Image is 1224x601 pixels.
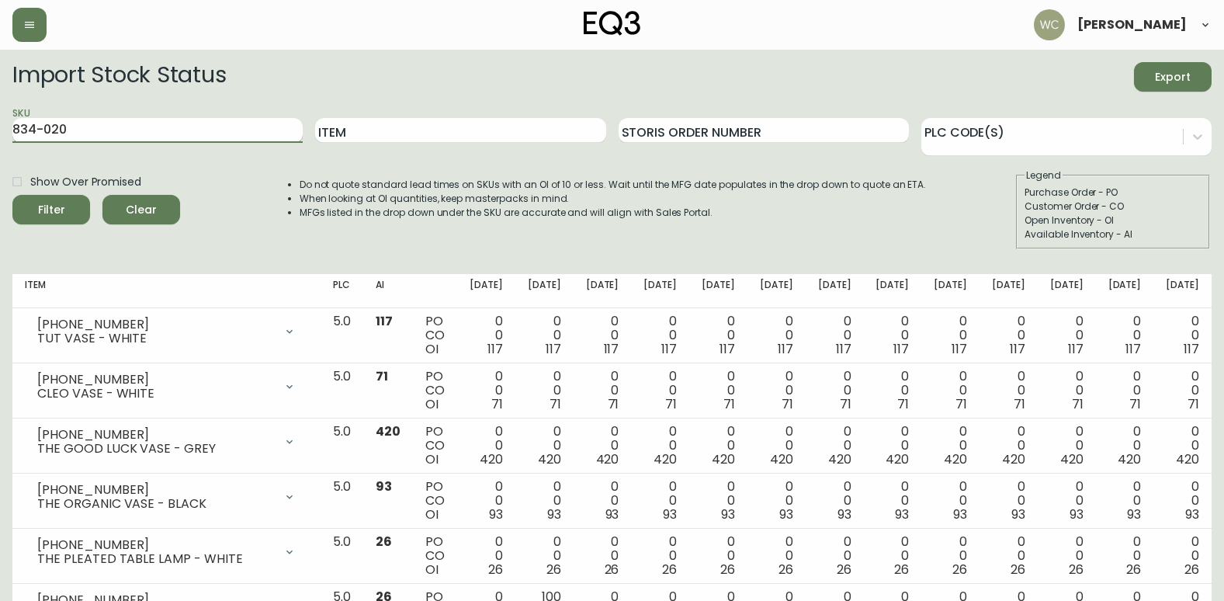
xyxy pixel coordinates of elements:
[1184,340,1199,358] span: 117
[1108,370,1142,412] div: 0 0
[25,314,308,349] div: [PHONE_NUMBER]TUT VASE - WHITE
[480,450,503,468] span: 420
[702,425,735,467] div: 0 0
[425,561,439,578] span: OI
[547,505,561,523] span: 93
[1108,314,1142,356] div: 0 0
[425,395,439,413] span: OI
[25,370,308,404] div: [PHONE_NUMBER]CLEO VASE - WHITE
[12,274,321,308] th: Item
[1002,450,1025,468] span: 420
[1153,274,1212,308] th: [DATE]
[491,395,503,413] span: 71
[37,552,274,566] div: THE PLEATED TABLE LAMP - WHITE
[1185,505,1199,523] span: 93
[470,370,503,412] div: 0 0
[12,62,226,92] h2: Import Stock Status
[992,480,1025,522] div: 0 0
[992,314,1025,356] div: 0 0
[487,340,503,358] span: 117
[586,480,619,522] div: 0 0
[689,274,747,308] th: [DATE]
[818,425,851,467] div: 0 0
[778,340,793,358] span: 117
[818,480,851,522] div: 0 0
[897,395,909,413] span: 71
[586,370,619,412] div: 0 0
[546,340,561,358] span: 117
[425,425,445,467] div: PO CO
[1025,200,1201,214] div: Customer Order - CO
[586,535,619,577] div: 0 0
[1050,370,1084,412] div: 0 0
[702,535,735,577] div: 0 0
[992,535,1025,577] div: 0 0
[470,314,503,356] div: 0 0
[528,535,561,577] div: 0 0
[1050,314,1084,356] div: 0 0
[376,478,392,495] span: 93
[944,450,967,468] span: 420
[1025,214,1201,228] div: Open Inventory - OI
[643,370,677,412] div: 0 0
[934,370,967,412] div: 0 0
[12,195,90,224] button: Filter
[1166,425,1199,467] div: 0 0
[643,480,677,522] div: 0 0
[1068,340,1084,358] span: 117
[1166,370,1199,412] div: 0 0
[992,370,1025,412] div: 0 0
[828,450,851,468] span: 420
[470,480,503,522] div: 0 0
[425,370,445,412] div: PO CO
[300,192,927,206] li: When looking at OI quantities, keep masterpacks in mind.
[546,561,561,578] span: 26
[321,474,363,529] td: 5.0
[921,274,980,308] th: [DATE]
[1188,395,1199,413] span: 71
[1050,535,1084,577] div: 0 0
[1184,561,1199,578] span: 26
[876,535,909,577] div: 0 0
[665,395,677,413] span: 71
[876,314,909,356] div: 0 0
[934,480,967,522] div: 0 0
[608,395,619,413] span: 71
[528,425,561,467] div: 0 0
[30,174,141,190] span: Show Over Promised
[760,370,793,412] div: 0 0
[1011,561,1025,578] span: 26
[321,529,363,584] td: 5.0
[550,395,561,413] span: 71
[1126,561,1141,578] span: 26
[1176,450,1199,468] span: 420
[37,387,274,401] div: CLEO VASE - WHITE
[702,314,735,356] div: 0 0
[721,505,735,523] span: 93
[25,480,308,514] div: [PHONE_NUMBER]THE ORGANIC VASE - BLACK
[300,206,927,220] li: MFGs listed in the drop down under the SKU are accurate and will align with Sales Portal.
[37,373,274,387] div: [PHONE_NUMBER]
[876,480,909,522] div: 0 0
[1166,314,1199,356] div: 0 0
[955,395,967,413] span: 71
[661,340,677,358] span: 117
[1025,186,1201,200] div: Purchase Order - PO
[720,561,735,578] span: 26
[488,561,503,578] span: 26
[115,200,168,220] span: Clear
[837,505,851,523] span: 93
[489,505,503,523] span: 93
[980,274,1038,308] th: [DATE]
[528,314,561,356] div: 0 0
[37,332,274,346] div: TUT VASE - WHITE
[425,340,439,358] span: OI
[37,318,274,332] div: [PHONE_NUMBER]
[605,505,619,523] span: 93
[863,274,921,308] th: [DATE]
[528,480,561,522] div: 0 0
[631,274,689,308] th: [DATE]
[1134,62,1212,92] button: Export
[425,505,439,523] span: OI
[840,395,851,413] span: 71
